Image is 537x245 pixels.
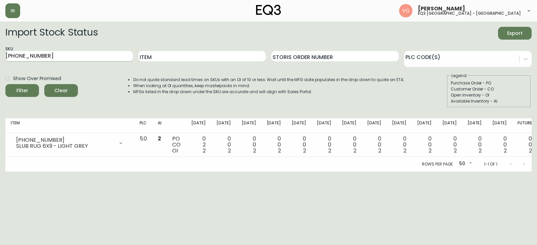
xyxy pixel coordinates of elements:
div: 0 0 [216,136,231,154]
div: 0 0 [417,136,432,154]
th: [DATE] [437,118,462,133]
th: AI [152,118,167,133]
div: 0 0 [367,136,382,154]
div: 0 0 [317,136,331,154]
div: 0 0 [492,136,507,154]
div: Available Inventory - AI [451,98,527,104]
p: 1-1 of 1 [484,161,497,167]
span: 2 [504,147,507,155]
th: [DATE] [412,118,437,133]
img: 876f05e53c5b52231d7ee1770617069b [399,4,412,17]
li: When looking at OI quantities, keep masterpacks in mind. [133,83,404,89]
div: 0 2 [191,136,206,154]
div: 0 0 [342,136,356,154]
th: [DATE] [362,118,387,133]
div: 0 0 [292,136,306,154]
button: Clear [44,84,78,97]
span: 2 [228,147,231,155]
th: [DATE] [286,118,311,133]
th: [DATE] [487,118,512,133]
span: OI [172,147,178,155]
td: 5.0 [134,133,153,157]
div: 0 0 [242,136,256,154]
span: 2 [203,147,206,155]
h5: eq3 [GEOGRAPHIC_DATA] - [GEOGRAPHIC_DATA] [418,11,521,15]
th: [DATE] [311,118,337,133]
div: [PHONE_NUMBER]SLUB RUG 6X9 - LIGHT GREY [11,136,129,150]
span: 2 [328,147,331,155]
span: Export [503,29,526,38]
span: 2 [454,147,457,155]
span: 2 [429,147,432,155]
th: [DATE] [462,118,487,133]
legend: Legend [451,73,467,79]
div: Open Inventory - OI [451,92,527,98]
div: [PHONE_NUMBER] [16,137,114,143]
div: 0 0 [392,136,406,154]
li: Do not quote standard lead times on SKUs with an OI of 10 or less. Wait until the MFG date popula... [133,77,404,83]
div: Purchase Order - PO [451,80,527,86]
div: PO CO [172,136,181,154]
span: 2 [278,147,281,155]
span: 2 [378,147,381,155]
span: Clear [50,86,72,95]
th: PLC [134,118,153,133]
div: 0 0 [267,136,281,154]
div: Customer Order - CO [451,86,527,92]
span: Show Over Promised [13,75,61,82]
li: MFGs listed in the drop down under the SKU are accurate and will align with Sales Portal. [133,89,404,95]
th: [DATE] [211,118,236,133]
span: 2 [529,147,532,155]
span: 2 [303,147,306,155]
span: [PERSON_NAME] [418,6,465,11]
span: 2 [158,135,161,142]
span: 2 [253,147,256,155]
span: 2 [479,147,482,155]
div: 0 0 [518,136,532,154]
th: [DATE] [186,118,211,133]
button: Export [498,27,532,40]
th: Item [5,118,134,133]
div: 50 [456,159,473,170]
h2: Import Stock Status [5,27,98,40]
button: Filter [5,84,39,97]
th: [DATE] [387,118,412,133]
th: [DATE] [261,118,287,133]
div: 0 0 [442,136,457,154]
p: Rows per page: [422,161,454,167]
th: [DATE] [236,118,261,133]
div: SLUB RUG 6X9 - LIGHT GREY [16,143,114,149]
span: 2 [353,147,356,155]
span: 2 [403,147,406,155]
img: logo [256,5,281,15]
th: [DATE] [337,118,362,133]
div: 0 0 [468,136,482,154]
